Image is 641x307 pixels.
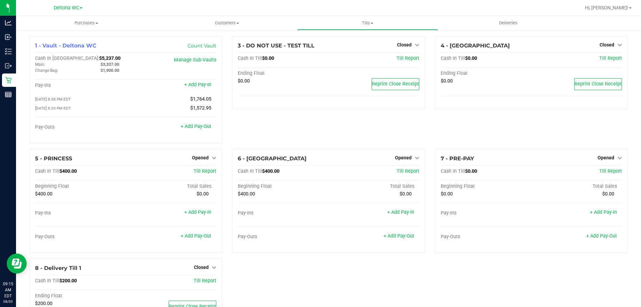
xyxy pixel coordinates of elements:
span: Customers [157,20,297,26]
div: Total Sales [126,183,217,189]
div: Ending Float [238,70,329,76]
a: + Add Pay-In [590,209,617,215]
span: $0.00 [465,168,477,174]
div: Beginning Float [238,183,329,189]
span: Tills [297,20,437,26]
span: 6 - [GEOGRAPHIC_DATA] [238,155,306,162]
a: + Add Pay-Out [181,124,211,129]
span: $0.00 [465,55,477,61]
a: + Add Pay-Out [181,233,211,239]
div: Pay-Ins [441,210,531,216]
span: 5 - PRINCESS [35,155,72,162]
button: Reprint Close Receipt [574,78,622,90]
a: Till Report [194,168,216,174]
span: $0.00 [238,78,250,84]
span: $0.00 [441,78,453,84]
p: 08/20 [3,299,13,304]
div: Beginning Float [441,183,531,189]
span: Cash In Till [35,168,59,174]
span: Reprint Close Receipt [575,81,622,87]
span: Opened [192,155,209,160]
inline-svg: Inbound [5,34,12,40]
span: Hi, [PERSON_NAME]! [585,5,628,10]
inline-svg: Inventory [5,48,12,55]
div: Pay-Ins [35,210,126,216]
span: $0.00 [441,191,453,197]
span: Deliveries [490,20,526,26]
span: [DATE] 8:38 PM EDT [35,97,71,102]
div: Beginning Float [35,183,126,189]
a: Count Vault [188,43,216,49]
span: Change Bag: [35,68,58,73]
div: Pay-Outs [238,234,329,240]
span: Reprint Close Receipt [372,81,419,87]
span: 7 - PRE-PAY [441,155,474,162]
span: 1 - Vault - Deltona WC [35,42,96,49]
span: 4 - [GEOGRAPHIC_DATA] [441,42,510,49]
a: Till Report [397,55,419,61]
span: Cash In Till [35,278,59,284]
span: Closed [397,42,412,47]
span: $1,572.95 [190,105,211,111]
iframe: Resource center [7,254,27,274]
p: 09:15 AM EDT [3,281,13,299]
div: Pay-Ins [238,210,329,216]
a: Deliveries [438,16,579,30]
a: + Add Pay-Out [384,233,414,239]
button: Reprint Close Receipt [372,78,419,90]
a: Till Report [599,55,622,61]
span: $0.00 [262,55,274,61]
span: Opened [395,155,412,160]
span: Main: [35,62,45,67]
inline-svg: Analytics [5,19,12,26]
div: Pay-Outs [35,124,126,130]
span: $400.00 [35,191,52,197]
a: Tills [297,16,438,30]
div: Ending Float [441,70,531,76]
span: $400.00 [262,168,279,174]
span: Cash In Till [238,55,262,61]
div: Pay-Ins [35,83,126,89]
span: Opened [598,155,614,160]
span: Cash In Till [441,168,465,174]
span: $200.00 [35,301,52,306]
span: $200.00 [59,278,77,284]
span: Cash In [GEOGRAPHIC_DATA]: [35,55,99,61]
a: + Add Pay-In [387,209,414,215]
span: $400.00 [59,168,77,174]
div: Pay-Outs [35,234,126,240]
inline-svg: Retail [5,77,12,84]
div: Total Sales [531,183,622,189]
inline-svg: Reports [5,91,12,98]
span: Cash In Till [441,55,465,61]
span: Deltona WC [54,5,79,11]
a: Manage Sub-Vaults [174,57,216,63]
span: $0.00 [197,191,209,197]
span: 8 - Delivery Till 1 [35,265,81,271]
span: $400.00 [238,191,255,197]
div: Ending Float [35,293,126,299]
span: Purchases [16,20,157,26]
span: Closed [194,265,209,270]
a: + Add Pay-In [184,209,211,215]
a: + Add Pay-In [184,82,211,88]
span: $0.00 [602,191,614,197]
a: Customers [157,16,297,30]
span: 3 - DO NOT USE - TEST TILL [238,42,314,49]
a: Till Report [397,168,419,174]
span: $3,337.00 [100,62,119,67]
a: Till Report [599,168,622,174]
div: Total Sales [329,183,419,189]
a: + Add Pay-Out [586,233,617,239]
a: Purchases [16,16,157,30]
span: [DATE] 8:20 PM EDT [35,106,71,111]
span: Cash In Till [238,168,262,174]
span: $0.00 [400,191,412,197]
span: $1,900.00 [100,68,119,73]
a: Till Report [194,278,216,284]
